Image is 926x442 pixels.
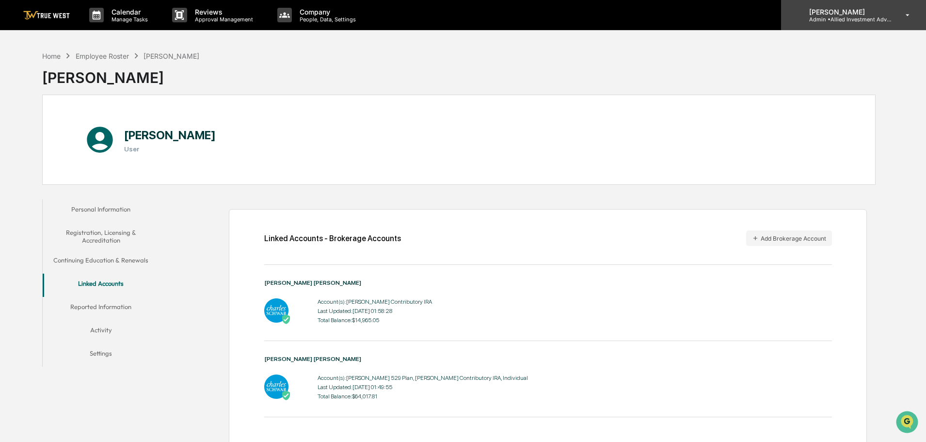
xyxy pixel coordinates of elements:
button: Add Brokerage Account [746,230,832,246]
p: Approval Management [187,16,258,23]
div: Total Balance: $14,965.05 [318,317,432,324]
span: [PERSON_NAME] [30,158,79,166]
div: We're available if you need us! [44,84,133,92]
div: Account(s): [PERSON_NAME] 529 Plan, [PERSON_NAME] Contributory IRA, Individual [318,375,528,381]
button: See all [150,106,176,117]
div: Past conversations [10,108,65,115]
p: Manage Tasks [104,16,153,23]
img: Tammy Steffen [10,123,25,138]
p: Admin • Allied Investment Advisors [801,16,892,23]
img: 8933085812038_c878075ebb4cc5468115_72.jpg [20,74,38,92]
div: secondary tabs example [43,199,159,367]
span: [DATE] [86,132,106,140]
div: Last Updated: [DATE] 01:49:55 [318,384,528,391]
img: logo [23,11,70,20]
div: [PERSON_NAME] [PERSON_NAME] [264,356,832,362]
div: 🗄️ [70,199,78,207]
span: • [80,158,84,166]
button: Linked Accounts [43,274,159,297]
button: Continuing Education & Renewals [43,250,159,274]
span: Attestations [80,198,120,208]
iframe: Open customer support [895,410,921,436]
div: [PERSON_NAME] [PERSON_NAME] [264,279,832,286]
img: Charles Schwab - Active [264,375,288,399]
button: Activity [43,320,159,344]
p: People, Data, Settings [292,16,361,23]
span: Preclearance [19,198,63,208]
p: [PERSON_NAME] [801,8,892,16]
span: • [80,132,84,140]
div: Home [42,52,61,60]
div: Total Balance: $64,017.81 [318,393,528,400]
span: [PERSON_NAME] [30,132,79,140]
img: Tammy Steffen [10,149,25,164]
span: Data Lookup [19,217,61,227]
p: Calendar [104,8,153,16]
button: Personal Information [43,199,159,223]
div: 🖐️ [10,199,17,207]
span: Pylon [96,241,117,248]
img: 1746055101610-c473b297-6a78-478c-a979-82029cc54cd1 [10,74,27,92]
img: Active [281,314,291,324]
img: Active [281,391,291,400]
div: [PERSON_NAME] [144,52,199,60]
p: Reviews [187,8,258,16]
button: Reported Information [43,297,159,320]
h1: [PERSON_NAME] [124,128,216,142]
button: Start new chat [165,77,176,89]
a: 🖐️Preclearance [6,195,66,212]
div: Start new chat [44,74,159,84]
div: 🔎 [10,218,17,226]
a: 🔎Data Lookup [6,213,65,230]
div: Employee Roster [76,52,129,60]
p: Company [292,8,361,16]
button: Settings [43,344,159,367]
div: Linked Accounts - Brokerage Accounts [264,234,401,243]
a: 🗄️Attestations [66,195,124,212]
a: Powered byPylon [68,240,117,248]
span: [DATE] [86,158,106,166]
p: How can we help? [10,20,176,36]
div: [PERSON_NAME] [42,61,199,86]
div: Account(s): [PERSON_NAME] Contributory IRA [318,298,432,305]
button: Registration, Licensing & Accreditation [43,223,159,250]
img: Charles Schwab - Active [264,298,288,323]
h3: User [124,145,216,153]
div: Last Updated: [DATE] 01:58:28 [318,308,432,314]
